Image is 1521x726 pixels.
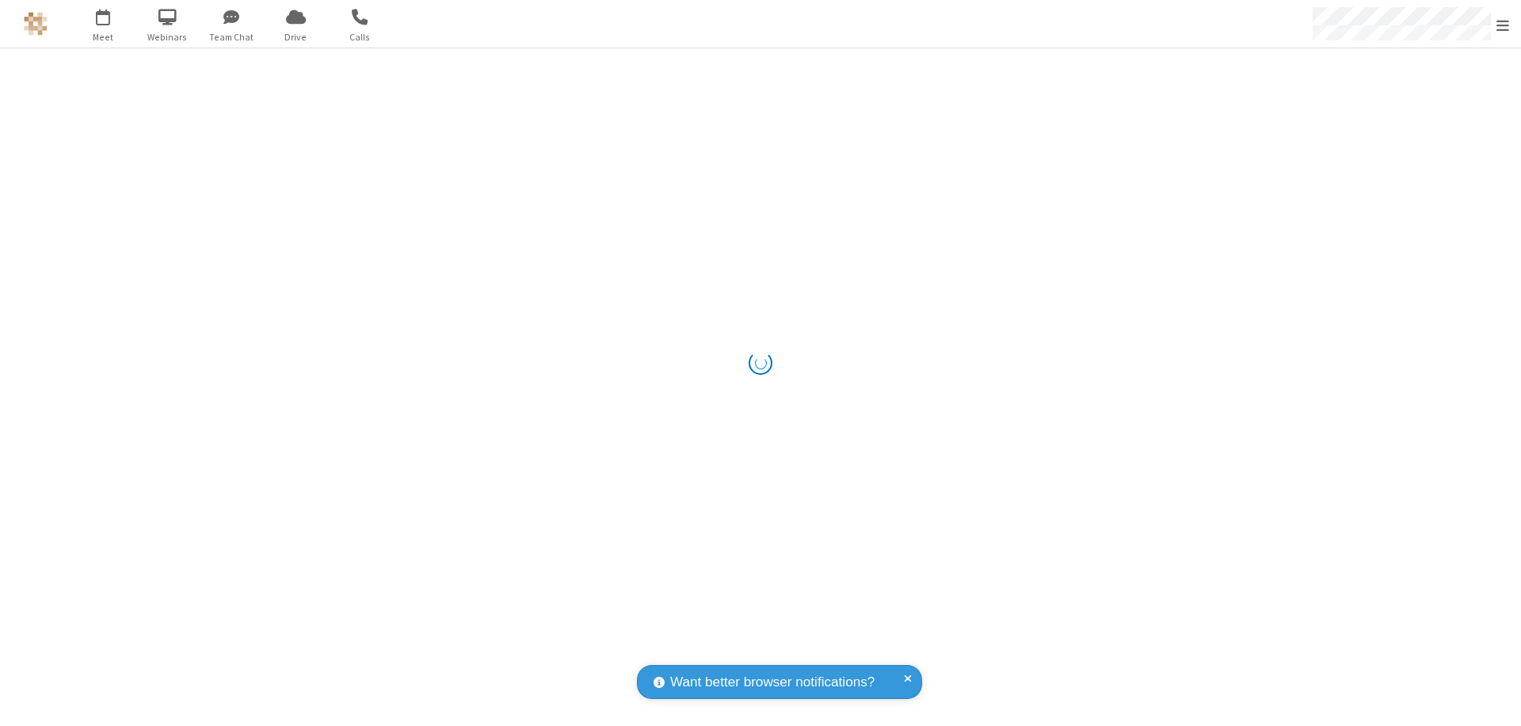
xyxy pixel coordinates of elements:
[24,12,48,36] img: QA Selenium DO NOT DELETE OR CHANGE
[74,30,133,44] span: Meet
[266,30,326,44] span: Drive
[202,30,261,44] span: Team Chat
[670,672,875,693] span: Want better browser notifications?
[330,30,390,44] span: Calls
[138,30,197,44] span: Webinars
